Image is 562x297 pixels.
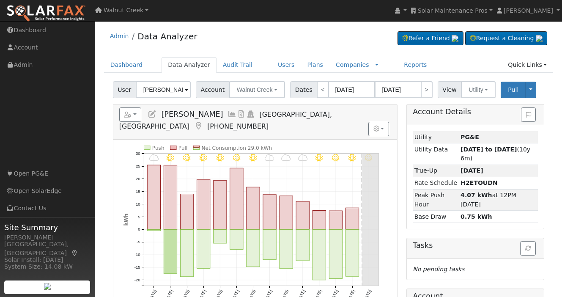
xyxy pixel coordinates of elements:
a: Plans [301,57,329,73]
a: Audit Trail [217,57,259,73]
rect: onclick="" [147,165,160,229]
i: 9/30 - MostlyClear [249,154,257,162]
a: Refer a Friend [398,31,463,46]
img: retrieve [452,35,458,42]
text: 30 [136,151,140,156]
text: 25 [136,164,140,168]
span: Site Summary [4,222,90,233]
span: [PERSON_NAME] [161,110,223,118]
i: 9/28 - MostlyClear [216,154,224,162]
text: 15 [136,189,140,194]
text: 20 [136,176,140,181]
rect: onclick="" [313,229,326,280]
a: < [317,81,329,98]
rect: onclick="" [280,196,293,229]
i: 9/27 - MostlyClear [200,154,207,162]
span: [PHONE_NUMBER] [207,122,269,130]
i: 10/01 - Cloudy [265,154,274,162]
button: Utility [461,81,496,98]
span: Account [196,81,230,98]
a: Bills [237,110,246,118]
rect: onclick="" [147,229,160,231]
button: Walnut Creek [229,81,285,98]
span: Pull [508,86,518,93]
text: Net Consumption 29.0 kWh [201,145,272,151]
a: Login As (last 10/08/2025 9:40:22 PM) [246,110,255,118]
img: retrieve [44,283,51,290]
img: SolarFax [6,5,86,22]
strong: ID: 14009952, authorized: 04/22/24 [461,134,479,140]
strong: [DATE] [461,167,483,174]
rect: onclick="" [345,229,359,276]
td: Utility [413,131,459,143]
a: Companies [336,61,369,68]
button: Pull [501,82,526,98]
text: 0 [138,227,140,231]
i: 10/06 - Clear [348,154,356,162]
text: -10 [134,252,140,257]
a: Dashboard [104,57,149,73]
rect: onclick="" [247,229,260,267]
rect: onclick="" [180,229,193,276]
rect: onclick="" [180,194,193,229]
i: No pending tasks [413,266,464,272]
a: Multi-Series Graph [228,110,237,118]
td: Rate Schedule [413,177,459,189]
i: 10/04 - Clear [315,154,323,162]
rect: onclick="" [213,229,226,243]
a: Edit User (4) [148,110,157,118]
span: [PERSON_NAME] [504,7,553,14]
button: Issue History [521,107,536,122]
span: [GEOGRAPHIC_DATA], [GEOGRAPHIC_DATA] [119,110,332,130]
span: (10y 6m) [461,146,530,162]
rect: onclick="" [313,210,326,229]
rect: onclick="" [230,168,243,229]
text: Push [152,145,164,151]
a: Request a Cleaning [465,31,547,46]
td: True-Up [413,165,459,177]
rect: onclick="" [329,229,342,278]
span: User [113,81,136,98]
rect: onclick="" [164,229,177,274]
div: [PERSON_NAME] [4,233,90,242]
td: Peak Push Hour [413,189,459,210]
img: retrieve [536,35,543,42]
div: [GEOGRAPHIC_DATA], [GEOGRAPHIC_DATA] [4,240,90,258]
text: -20 [134,278,140,282]
i: 9/25 - MostlyClear [167,154,174,162]
rect: onclick="" [296,201,309,229]
div: Solar Install: [DATE] [4,256,90,264]
span: View [438,81,462,98]
strong: V [461,179,498,186]
text: -15 [134,265,140,269]
strong: 0.75 kWh [461,213,492,220]
td: Base Draw [413,211,459,223]
i: 10/02 - Cloudy [281,154,291,162]
rect: onclick="" [164,165,177,229]
rect: onclick="" [197,229,210,268]
rect: onclick="" [213,181,226,230]
a: Data Analyzer [137,31,197,41]
h5: Tasks [413,241,538,250]
rect: onclick="" [296,229,309,261]
strong: 4.07 kWh [461,192,492,198]
strong: [DATE] to [DATE] [461,146,517,153]
i: 10/03 - Cloudy [298,154,307,162]
a: Reports [398,57,433,73]
rect: onclick="" [263,195,276,230]
span: Dates [290,81,317,98]
span: Solar Maintenance Pros [418,7,488,14]
text: -5 [137,239,140,244]
i: 9/29 - MostlyClear [233,154,240,162]
span: Walnut Creek [237,86,273,93]
input: Select a User [136,81,191,98]
a: Users [271,57,301,73]
rect: onclick="" [230,229,243,249]
td: at 12PM [DATE] [459,189,538,210]
rect: onclick="" [197,179,210,229]
button: Refresh [520,241,536,256]
a: Quick Links [502,57,553,73]
div: System Size: 14.08 kW [4,262,90,271]
td: Utility Data [413,143,459,165]
i: 9/24 - Cloudy [149,154,159,162]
